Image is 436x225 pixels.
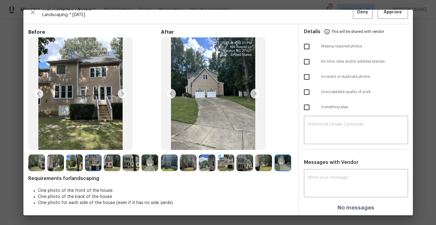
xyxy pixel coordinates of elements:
span: Deny [357,9,368,16]
li: One photo for each side of the house (even if it has no side yards) [38,200,294,206]
div: Missing required photos [299,39,413,54]
span: Approve [384,9,402,16]
div: Unacceptable quality of work [299,85,413,100]
img: right-chevron-button-url [250,89,260,99]
img: right-chevron-button-url [118,89,127,99]
div: Incorrect or duplicate photos [299,69,413,85]
span: After [161,29,294,35]
button: Deny [353,6,373,19]
div: Something else [299,100,413,115]
span: Something else [321,105,408,110]
span: Missing required photos [321,44,408,49]
li: One photo of the front of the house [38,188,294,194]
span: Unacceptable quality of work [321,89,408,95]
li: One photo of the back of the house [38,194,294,200]
span: Details [304,24,320,39]
span: This will be shared with vendor [331,24,384,39]
img: left-chevron-button-url [166,89,176,99]
span: Messages with Vendor [304,160,358,165]
div: No time, date and/or address stamps [299,54,413,69]
span: Requirements for landscaping [28,175,294,182]
span: No time, date and/or address stamps [321,59,408,64]
button: Approve [378,6,408,19]
h4: No messages [337,205,374,211]
span: Incorrect or duplicate photos [321,74,408,79]
img: left-chevron-button-url [33,89,43,99]
span: Landscaping * [DATE] [42,12,353,18]
span: Before [28,29,161,35]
